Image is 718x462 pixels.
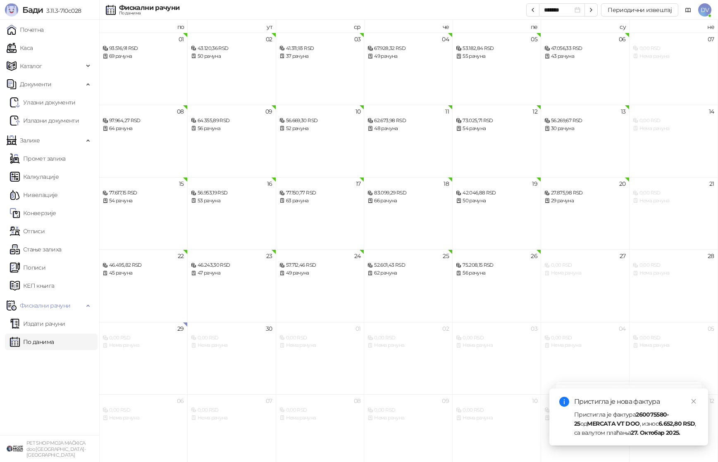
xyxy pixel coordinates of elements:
[708,326,714,332] div: 05
[456,197,537,205] div: 50 рачуна
[619,181,626,187] div: 20
[103,117,184,125] div: 97.964,27 RSD
[630,105,718,177] td: 2025-09-14
[279,189,361,197] div: 77.150,77 RSD
[10,259,45,276] a: Пописи
[103,189,184,197] div: 77.617,15 RSD
[532,398,537,404] div: 10
[658,420,695,427] strong: 6.652,80 RSD
[364,33,453,105] td: 2025-09-04
[453,249,541,322] td: 2025-09-26
[456,45,537,52] div: 53.182,84 RSD
[630,249,718,322] td: 2025-09-28
[443,253,449,259] div: 25
[544,406,626,414] div: 0,00 RSD
[574,397,698,407] div: Пристигла је нова фактура
[445,109,449,114] div: 11
[266,398,272,404] div: 07
[177,398,184,404] div: 06
[456,125,537,133] div: 54 рачуна
[574,410,698,437] div: Пристигла је фактура од , износ , са валутом плаћања
[364,177,453,249] td: 2025-09-18
[456,261,537,269] div: 75.208,15 RSD
[709,181,714,187] div: 21
[354,398,361,404] div: 08
[442,36,449,42] div: 04
[99,20,188,33] th: по
[10,205,56,221] a: Конверзије
[544,414,626,422] div: Нема рачуна
[367,334,449,342] div: 0,00 RSD
[191,334,272,342] div: 0,00 RSD
[709,398,714,404] div: 12
[20,58,42,74] span: Каталог
[541,20,630,33] th: су
[698,3,711,17] span: DV
[689,397,698,406] a: Close
[10,187,58,203] a: Нивелације
[364,249,453,322] td: 2025-09-25
[20,132,40,149] span: Залихе
[544,125,626,133] div: 30 рачуна
[456,52,537,60] div: 55 рачуна
[367,189,449,197] div: 83.099,29 RSD
[531,36,537,42] div: 05
[367,406,449,414] div: 0,00 RSD
[191,341,272,349] div: Нема рачуна
[364,105,453,177] td: 2025-09-11
[7,21,44,38] a: Почетна
[456,334,537,342] div: 0,00 RSD
[453,33,541,105] td: 2025-09-05
[367,52,449,60] div: 49 рачуна
[267,181,272,187] div: 16
[453,105,541,177] td: 2025-09-12
[178,253,184,259] div: 22
[442,326,449,332] div: 02
[276,322,365,394] td: 2025-10-01
[367,341,449,349] div: Нема рачуна
[367,125,449,133] div: 48 рачуна
[188,322,276,394] td: 2025-09-30
[276,177,365,249] td: 2025-09-17
[354,253,361,259] div: 24
[541,177,630,249] td: 2025-09-20
[456,269,537,277] div: 56 рачуна
[22,5,43,15] span: Бади
[191,414,272,422] div: Нема рачуна
[682,3,695,17] a: Документација
[276,105,365,177] td: 2025-09-10
[633,341,714,349] div: Нема рачуна
[544,189,626,197] div: 27.875,98 RSD
[7,40,33,56] a: Каса
[103,197,184,205] div: 54 рачуна
[691,398,697,404] span: close
[456,406,537,414] div: 0,00 RSD
[103,261,184,269] div: 46.495,82 RSD
[99,249,188,322] td: 2025-09-22
[279,117,361,125] div: 56.669,30 RSD
[188,33,276,105] td: 2025-09-02
[10,315,65,332] a: Издати рачуни
[456,117,537,125] div: 73.025,71 RSD
[354,36,361,42] div: 03
[367,269,449,277] div: 62 рачуна
[279,269,361,277] div: 49 рачуна
[456,414,537,422] div: Нема рачуна
[191,125,272,133] div: 56 рачуна
[453,20,541,33] th: пе
[20,76,51,92] span: Документи
[191,197,272,205] div: 53 рачуна
[10,277,54,294] a: КЕП књига
[541,249,630,322] td: 2025-09-27
[266,36,272,42] div: 02
[364,322,453,394] td: 2025-10-02
[191,45,272,52] div: 43.120,36 RSD
[188,20,276,33] th: ут
[541,105,630,177] td: 2025-09-13
[279,406,361,414] div: 0,00 RSD
[266,326,272,332] div: 30
[179,181,184,187] div: 15
[367,261,449,269] div: 52.601,43 RSD
[188,249,276,322] td: 2025-09-23
[5,3,18,17] img: Logo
